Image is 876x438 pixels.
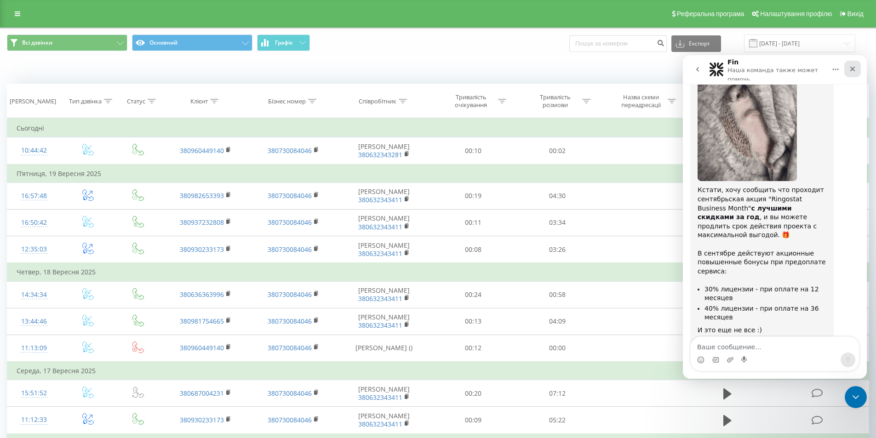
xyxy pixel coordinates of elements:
[257,34,310,51] button: Графік
[431,380,515,407] td: 00:20
[358,420,402,428] a: 380632343411
[677,10,744,17] span: Реферальна програма
[337,380,431,407] td: [PERSON_NAME]
[431,209,515,236] td: 00:11
[268,191,312,200] a: 380730084046
[180,245,224,254] a: 380930233173
[515,236,600,263] td: 03:26
[190,97,208,105] div: Клієнт
[683,55,867,379] iframe: Intercom live chat
[337,209,431,236] td: [PERSON_NAME]
[17,214,52,232] div: 16:50:42
[515,407,600,434] td: 05:22
[7,165,869,183] td: П’ятниця, 19 Вересня 2025
[69,97,102,105] div: Тип дзвінка
[845,386,867,408] iframe: Intercom live chat
[268,97,306,105] div: Бізнес номер
[268,389,312,398] a: 380730084046
[22,39,52,46] span: Всі дзвінки
[515,380,600,407] td: 07:12
[268,146,312,155] a: 380730084046
[17,313,52,330] div: 13:44:46
[616,93,665,109] div: Назва схеми переадресації
[515,308,600,335] td: 04:09
[847,10,864,17] span: Вихід
[17,384,52,402] div: 15:51:52
[15,271,143,289] div: И это еще не все :) ﻿​
[7,34,127,51] button: Всі дзвінки
[180,343,224,352] a: 380960449140
[358,321,402,330] a: 380632343411
[275,40,293,46] span: Графік
[22,230,143,247] li: 30% лицензии - при оплате на 12 месяцев
[14,301,22,308] button: Средство выбора эмодзи
[180,317,224,325] a: 380981754665
[15,194,143,230] div: В сентябре действуют акционные повышенные бонусы при предоплате сервиса:​﻿ ﻿​
[180,290,224,299] a: 380636363996
[15,131,143,193] div: Кстати, хочу сообщить что проходит сентябрьская акция "Ringostat Business Month" , и вы можете пр...
[132,34,252,51] button: Основний
[515,182,600,209] td: 04:30
[431,335,515,362] td: 00:12
[17,187,52,205] div: 16:57:48
[337,236,431,263] td: [PERSON_NAME]
[515,209,600,236] td: 03:34
[268,343,312,352] a: 380730084046
[10,97,56,105] div: [PERSON_NAME]
[17,286,52,304] div: 14:34:34
[337,137,431,165] td: [PERSON_NAME]
[569,35,667,52] input: Пошук за номером
[337,182,431,209] td: [PERSON_NAME]
[671,35,721,52] button: Експорт
[531,93,580,109] div: Тривалість розмови
[359,97,396,105] div: Співробітник
[17,339,52,357] div: 11:13:09
[17,411,52,429] div: 11:12:33
[447,93,496,109] div: Тривалість очікування
[268,218,312,227] a: 380730084046
[268,245,312,254] a: 380730084046
[7,362,869,380] td: Середа, 17 Вересня 2025
[180,415,224,424] a: 380930233173
[515,281,600,308] td: 00:58
[127,97,145,105] div: Статус
[268,290,312,299] a: 380730084046
[760,10,832,17] span: Налаштування профілю
[58,301,66,308] button: Start recording
[22,249,143,266] li: 40% лицензии - при оплате на 36 месяцев
[8,282,176,297] textarea: Ваше сообщение...
[7,119,869,137] td: Сьогодні
[17,142,52,159] div: 10:44:42
[15,149,109,166] b: с лучшими скидками за год
[180,389,224,398] a: 380687004231
[17,240,52,258] div: 12:35:03
[268,415,312,424] a: 380730084046
[358,393,402,402] a: 380632343411
[337,407,431,434] td: [PERSON_NAME]
[431,281,515,308] td: 00:24
[44,301,51,308] button: Добавить вложение
[7,263,869,281] td: Четвер, 18 Вересня 2025
[337,308,431,335] td: [PERSON_NAME]
[158,297,172,312] button: Отправить сообщение…
[337,281,431,308] td: [PERSON_NAME]
[268,317,312,325] a: 380730084046
[180,218,224,227] a: 380937232808
[180,191,224,200] a: 380982653393
[515,137,600,165] td: 00:02
[431,407,515,434] td: 00:09
[29,301,36,308] button: Средство выбора GIF-файла
[337,335,431,362] td: [PERSON_NAME] ()
[358,195,402,204] a: 380632343411
[358,150,402,159] a: 380632343281
[431,236,515,263] td: 00:08
[358,222,402,231] a: 380632343411
[431,308,515,335] td: 00:13
[358,249,402,258] a: 380632343411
